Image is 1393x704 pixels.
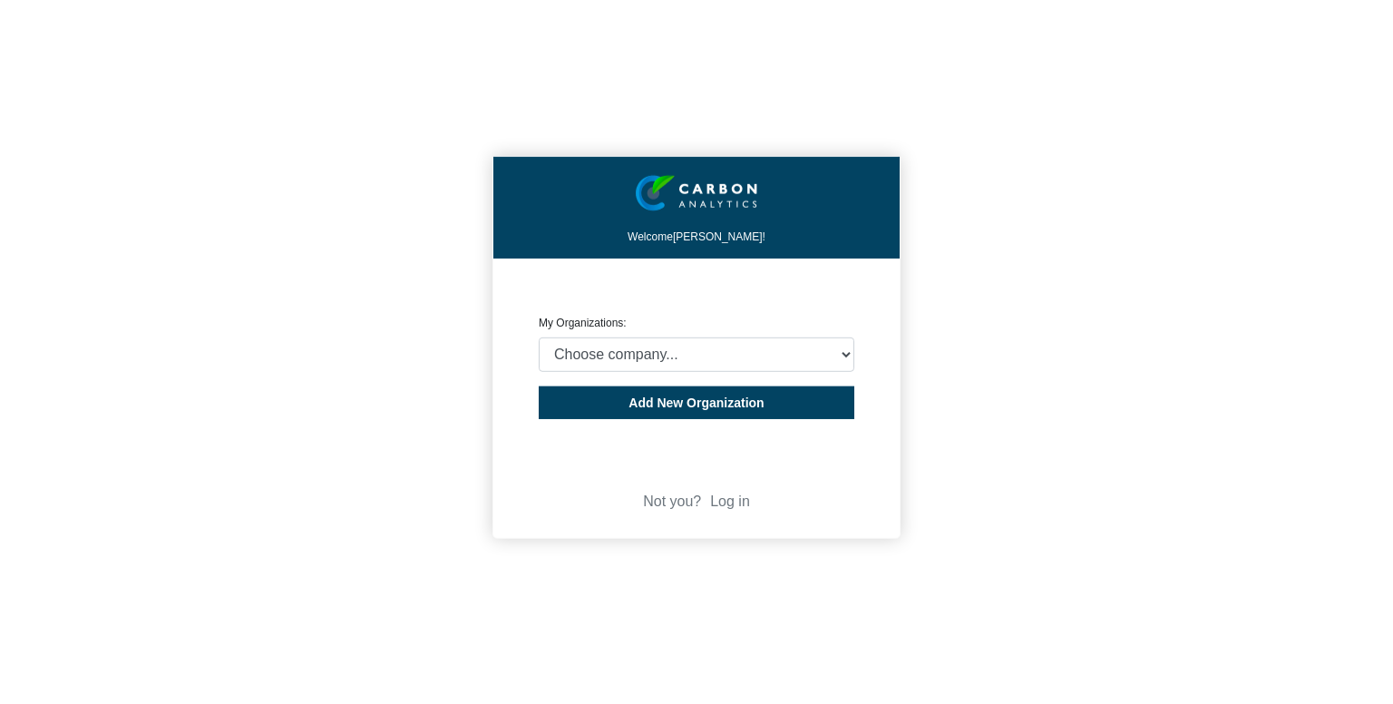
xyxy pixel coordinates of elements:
[539,317,627,329] label: My Organizations:
[673,230,765,243] span: [PERSON_NAME]!
[628,230,673,243] span: Welcome
[643,494,701,509] span: Not you?
[539,386,854,419] button: Add New Organization
[710,494,750,509] a: Log in
[539,286,854,300] p: CREATE ORGANIZATION
[636,175,757,212] img: insight-logo-2.png
[628,396,764,410] span: Add New Organization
